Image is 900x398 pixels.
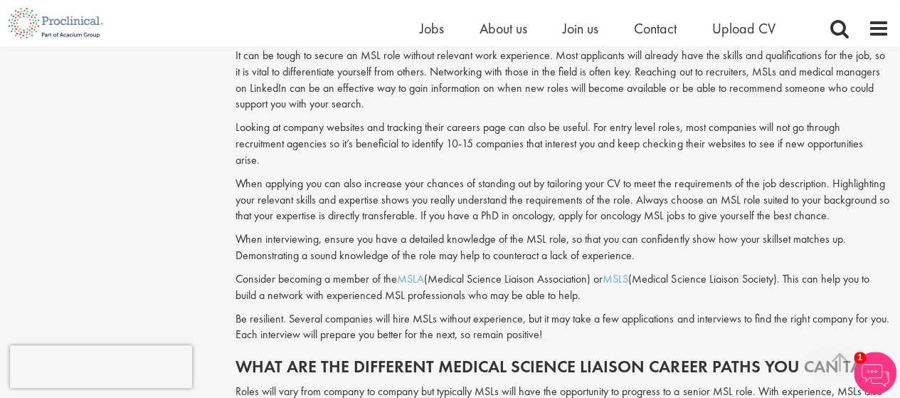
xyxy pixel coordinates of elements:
p: When interviewing, ensure you have a detailed knowledge of the MSL role, so that you can confiden... [235,231,889,263]
img: Chatbot [854,352,896,394]
a: Join us [563,19,598,38]
a: MSLS [603,271,628,286]
p: Be resilient. Several companies will hire MSLs without experience, but it may take a few applicat... [235,310,889,343]
p: When applying you can also increase your chances of standing out by tailoring your CV to meet the... [235,175,889,224]
a: Upload CV [712,19,775,38]
iframe: reCAPTCHA [10,345,192,388]
a: Contact [634,19,677,38]
h2: What are the different medical science liaison career paths you can take? [235,357,889,375]
a: MSLA [397,271,424,286]
p: It can be tough to secure an MSL role without relevant work experience. Most applicants will alre... [235,47,889,112]
p: Looking at company websites and tracking their careers page can also be useful. For entry level r... [235,119,889,168]
a: About us [480,19,527,38]
span: 1 [854,352,866,364]
a: Jobs [420,19,444,38]
p: Consider becoming a member of the (Medical Science Liaison Association) or (Medical Science Liais... [235,271,889,303]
